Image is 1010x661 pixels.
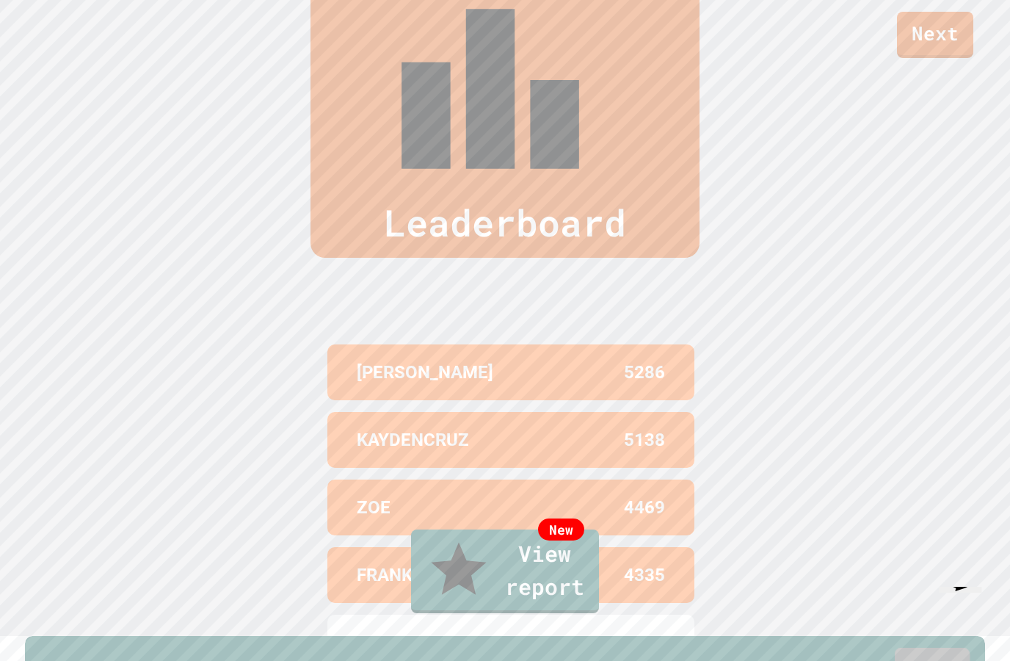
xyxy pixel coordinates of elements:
p: ZOE [357,494,390,521]
p: YYEVAN [357,629,424,656]
p: 4469 [624,494,665,521]
a: View report [411,530,599,613]
a: Next [897,12,973,58]
div: New [538,519,584,541]
p: 4277 [624,629,665,656]
p: KAYDENCRUZ [357,427,469,453]
p: 5138 [624,427,665,453]
p: [PERSON_NAME] [357,359,493,386]
p: 5286 [624,359,665,386]
iframe: chat widget [933,587,998,649]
